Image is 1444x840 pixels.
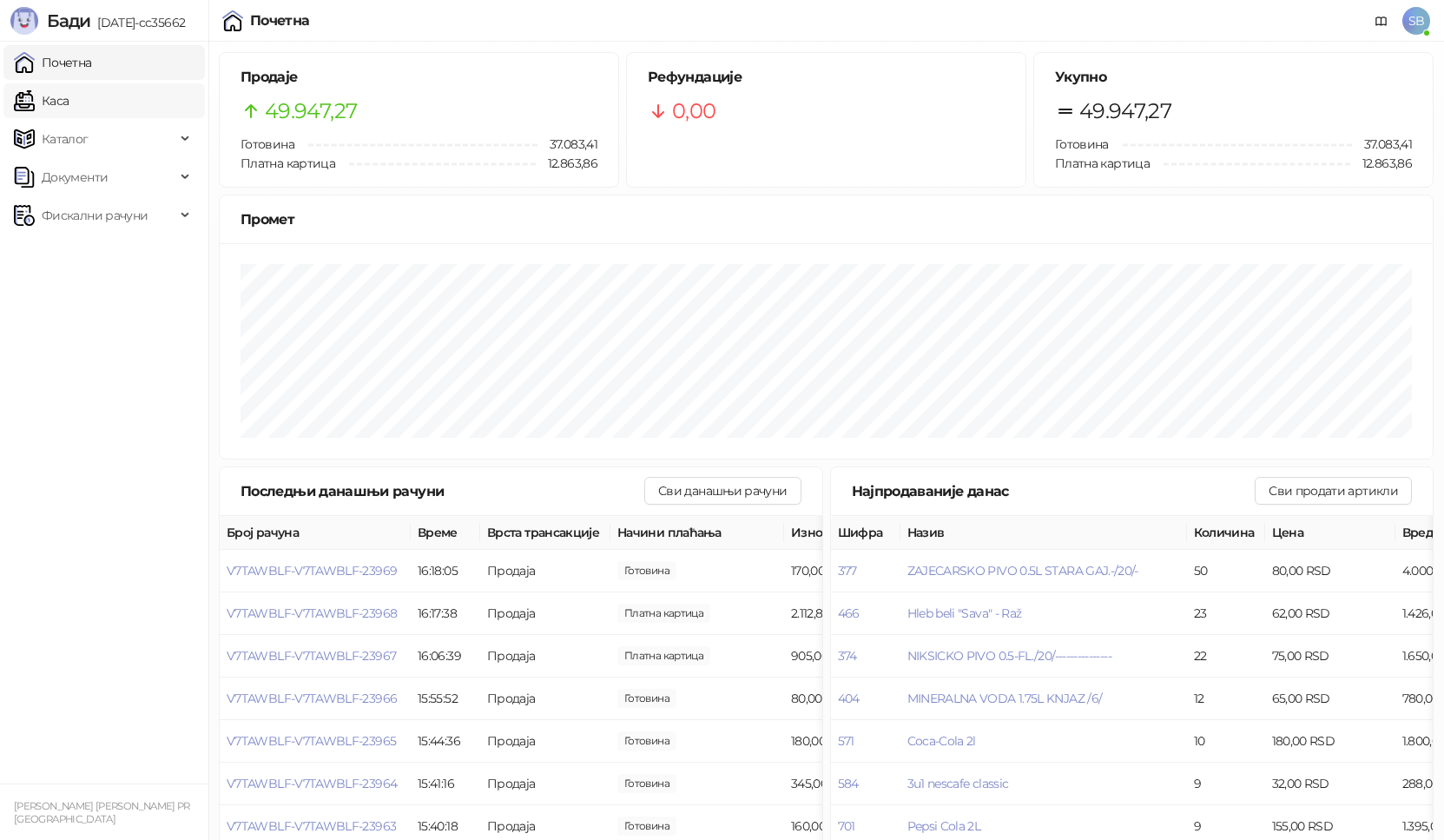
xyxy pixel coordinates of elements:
h5: Рефундације [648,67,1005,88]
th: Време [411,516,480,550]
span: Платна картица [241,155,335,171]
h5: Укупно [1055,67,1412,88]
button: 701 [838,818,855,834]
button: 404 [838,691,860,706]
span: 905,00 [617,646,710,665]
th: Врста трансакције [480,516,610,550]
a: Каса [14,83,69,118]
span: 12.863,86 [1350,154,1412,173]
span: 80,00 [617,689,676,708]
span: 160,00 [617,817,676,836]
th: Назив [900,516,1187,550]
button: Hleb beli "Sava" - Raž [907,605,1022,621]
button: 374 [838,648,857,664]
span: Бади [47,10,90,31]
span: Платна картица [1055,155,1150,171]
button: 377 [838,563,857,579]
td: Продаја [480,763,610,805]
button: Pepsi Cola 2L [907,818,981,834]
th: Број рачуна [220,516,411,550]
td: 170,00 RSD [784,550,914,592]
a: Почетна [14,45,92,80]
button: Coca-Cola 2l [907,733,976,749]
td: 180,00 RSD [784,720,914,763]
small: [PERSON_NAME] [PERSON_NAME] PR [GEOGRAPHIC_DATA] [14,800,190,825]
span: 2.112,86 [617,604,710,623]
button: 571 [838,733,854,749]
td: 345,00 RSD [784,763,914,805]
span: Готовина [241,136,294,152]
th: Износ [784,516,914,550]
span: 0,00 [672,95,715,128]
td: 10 [1187,720,1265,763]
button: V7TAWBLF-V7TAWBLF-23963 [227,818,396,834]
td: 22 [1187,635,1265,678]
td: 80,00 RSD [1265,550,1395,592]
a: Документација [1368,7,1395,35]
span: MINERALNA VODA 1.75L KNJAZ /6/ [907,691,1103,706]
button: 466 [838,605,860,621]
button: Сви продати артикли [1255,477,1412,505]
span: 37.083,41 [1352,135,1412,154]
button: V7TAWBLF-V7TAWBLF-23964 [227,776,397,791]
span: 170,00 [617,561,676,580]
span: 37.083,41 [537,135,597,154]
button: V7TAWBLF-V7TAWBLF-23969 [227,563,397,579]
td: 15:44:36 [411,720,480,763]
td: Продаја [480,720,610,763]
td: 2.112,86 RSD [784,592,914,635]
button: ZAJECARSKO PIVO 0.5L STARA GAJ.-/20/- [907,563,1138,579]
td: 15:55:52 [411,678,480,720]
button: V7TAWBLF-V7TAWBLF-23968 [227,605,397,621]
span: 49.947,27 [265,95,357,128]
td: Продаја [480,635,610,678]
td: 75,00 RSD [1265,635,1395,678]
button: Сви данашњи рачуни [644,477,801,505]
span: Фискални рачуни [42,198,148,233]
div: Промет [241,208,1412,230]
span: Документи [42,160,108,195]
td: 16:06:39 [411,635,480,678]
th: Начини плаћања [610,516,784,550]
td: 905,00 RSD [784,635,914,678]
td: 23 [1187,592,1265,635]
h5: Продаје [241,67,597,88]
span: SB [1402,7,1430,35]
button: V7TAWBLF-V7TAWBLF-23967 [227,648,396,664]
span: V7TAWBLF-V7TAWBLF-23966 [227,691,397,706]
td: 15:41:16 [411,763,480,805]
td: 12 [1187,678,1265,720]
button: 3u1 nescafe classic [907,776,1009,791]
td: 16:17:38 [411,592,480,635]
div: Почетна [250,14,310,28]
td: Продаја [480,678,610,720]
span: 49.947,27 [1079,95,1171,128]
span: NIKSICKO PIVO 0.5-FL./20/--------------- [907,648,1111,664]
td: 32,00 RSD [1265,763,1395,805]
button: 584 [838,776,859,791]
div: Последњи данашњи рачуни [241,480,644,502]
span: 345,00 [617,774,676,793]
div: Најпродаваније данас [852,480,1256,502]
span: 180,00 [617,731,676,751]
td: 9 [1187,763,1265,805]
td: 50 [1187,550,1265,592]
td: 80,00 RSD [784,678,914,720]
th: Шифра [831,516,900,550]
td: 65,00 RSD [1265,678,1395,720]
img: Logo [10,7,38,35]
span: Готовина [1055,136,1109,152]
th: Количина [1187,516,1265,550]
button: V7TAWBLF-V7TAWBLF-23965 [227,733,396,749]
span: [DATE]-cc35662 [90,15,185,30]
